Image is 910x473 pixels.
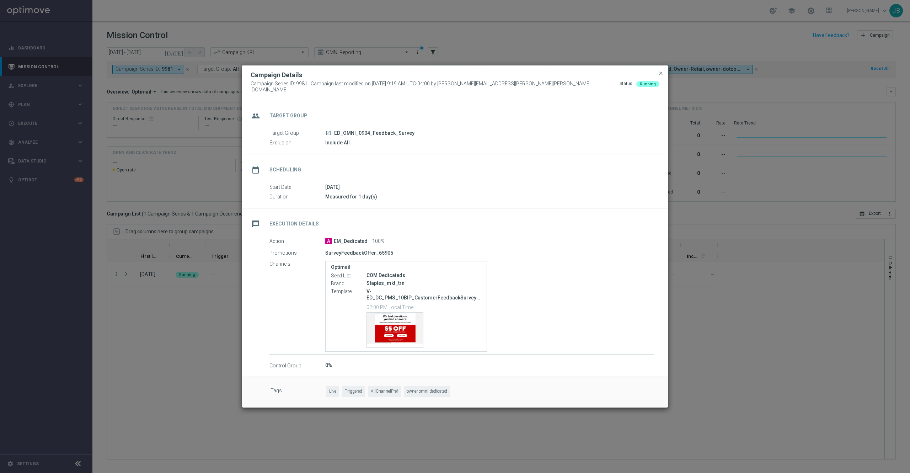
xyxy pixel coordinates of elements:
div: Staples_mkt_trn [366,280,481,287]
span: owner-omni-dedicated [404,386,450,397]
p: SurveyFeedbackOffer_65905 [325,250,393,256]
p: V-ED_DC_PMS_10BIP_CustomerFeedbackSurvey_trn [366,288,481,301]
div: COM Dedicateds [366,272,481,279]
span: Campaign Series ID: 9981 | Campaign last modified on [DATE] 9:19 AM UTC-04:00 by [PERSON_NAME][EM... [251,81,620,93]
i: message [249,218,262,230]
label: Seed List [331,272,366,279]
label: Target Group [269,130,325,137]
label: Channels [269,261,325,267]
h2: Target Group [269,112,307,119]
span: ED_OMNI_0904_Feedback_Survey [334,130,414,137]
label: Exclusion [269,140,325,146]
i: group [249,110,262,122]
label: Control Group [269,362,325,369]
a: launch [325,130,332,137]
div: Status: [620,81,633,93]
span: close [658,70,664,76]
label: Brand [331,280,366,287]
div: [DATE] [325,184,654,191]
label: Template [331,288,366,294]
h2: Scheduling [269,166,301,173]
span: Running [640,82,656,86]
i: date_range [249,164,262,176]
label: Start Date [269,184,325,191]
i: launch [326,130,331,136]
div: Measured for 1 day(s) [325,193,654,200]
span: Live [326,386,339,397]
span: A [325,238,332,244]
span: Triggered [342,386,365,397]
div: 0% [325,362,654,369]
div: Include All [325,139,654,146]
colored-tag: Running [636,81,659,86]
label: Promotions [269,250,325,256]
label: Action [269,238,325,245]
span: AllChannelPref [368,386,401,397]
h2: Execution Details [269,220,319,227]
p: 02:00 PM Local Time [366,303,481,310]
label: Duration [269,194,325,200]
label: Tags [271,386,326,397]
span: 100% [372,238,385,245]
label: Optimail [331,264,481,270]
h2: Campaign Details [251,71,302,79]
span: EM_Dedicated [334,238,368,245]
